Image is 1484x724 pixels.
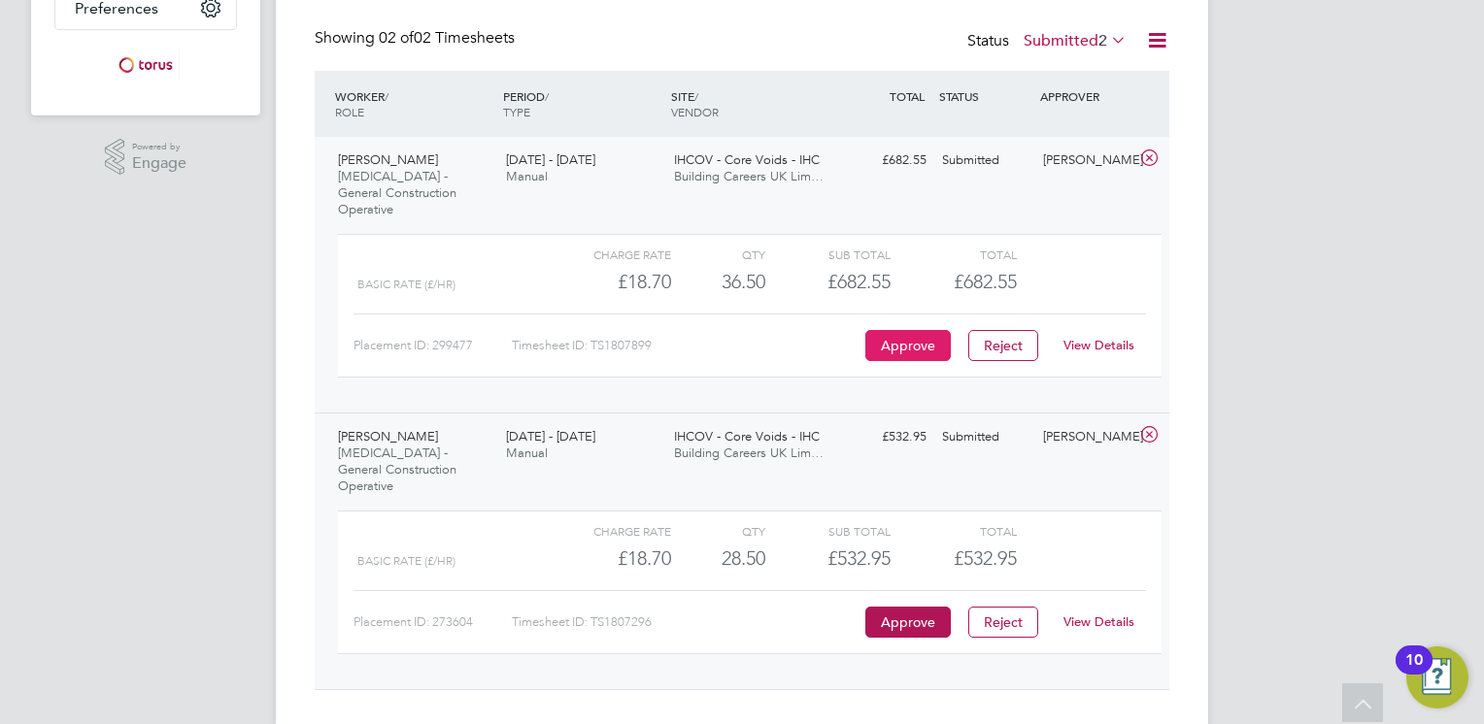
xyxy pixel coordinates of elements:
span: 2 [1098,31,1107,50]
div: £18.70 [546,266,671,298]
a: Powered byEngage [105,139,187,176]
div: £532.95 [833,421,934,453]
button: Reject [968,607,1038,638]
div: £682.55 [833,145,934,177]
span: IHCOV - Core Voids - IHC [674,151,820,168]
span: Basic Rate (£/HR) [357,278,455,291]
div: Sub Total [765,519,891,543]
div: £682.55 [765,266,891,298]
a: View Details [1063,613,1134,630]
span: Building Careers UK Lim… [674,444,824,461]
div: Placement ID: 299477 [354,330,512,361]
span: Basic Rate (£/HR) [357,554,455,568]
span: 02 Timesheets [379,28,515,48]
span: Powered by [132,139,186,155]
span: Manual [506,168,548,184]
div: 36.50 [671,266,765,298]
span: [DATE] - [DATE] [506,428,595,444]
div: APPROVER [1035,79,1136,114]
span: [MEDICAL_DATA] - General Construction Operative [338,168,456,217]
img: torus-logo-retina.png [112,49,180,81]
button: Reject [968,330,1038,361]
button: Approve [865,330,951,361]
span: £682.55 [954,270,1017,293]
div: [PERSON_NAME] [1035,145,1136,177]
div: Total [891,519,1016,543]
span: [PERSON_NAME] [338,428,438,444]
button: Approve [865,607,951,638]
div: Timesheet ID: TS1807899 [512,330,860,361]
span: Manual [506,444,548,461]
span: / [385,88,388,104]
span: £532.95 [954,546,1017,570]
span: [PERSON_NAME] [338,151,438,168]
a: View Details [1063,337,1134,353]
a: Go to home page [54,49,237,81]
span: [DATE] - [DATE] [506,151,595,168]
div: SITE [666,79,834,129]
span: IHCOV - Core Voids - IHC [674,428,820,444]
div: WORKER [330,79,498,129]
div: Sub Total [765,243,891,266]
div: £18.70 [546,543,671,575]
span: / [545,88,549,104]
span: 02 of [379,28,414,48]
div: Total [891,243,1016,266]
div: QTY [671,243,765,266]
div: Status [967,28,1130,55]
span: Building Careers UK Lim… [674,168,824,184]
div: £532.95 [765,543,891,575]
div: Charge rate [546,519,671,543]
div: Showing [315,28,519,49]
span: ROLE [335,104,364,119]
div: Timesheet ID: TS1807296 [512,607,860,638]
div: Submitted [934,421,1035,453]
div: 28.50 [671,543,765,575]
div: Charge rate [546,243,671,266]
span: [MEDICAL_DATA] - General Construction Operative [338,444,456,494]
div: PERIOD [498,79,666,129]
span: TOTAL [890,88,925,104]
span: VENDOR [671,104,719,119]
div: 10 [1405,660,1423,685]
div: Placement ID: 273604 [354,607,512,638]
div: STATUS [934,79,1035,114]
span: TYPE [503,104,530,119]
span: Engage [132,155,186,172]
div: Submitted [934,145,1035,177]
button: Open Resource Center, 10 new notifications [1406,646,1468,708]
label: Submitted [1024,31,1127,50]
div: QTY [671,519,765,543]
span: / [694,88,698,104]
div: [PERSON_NAME] [1035,421,1136,453]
